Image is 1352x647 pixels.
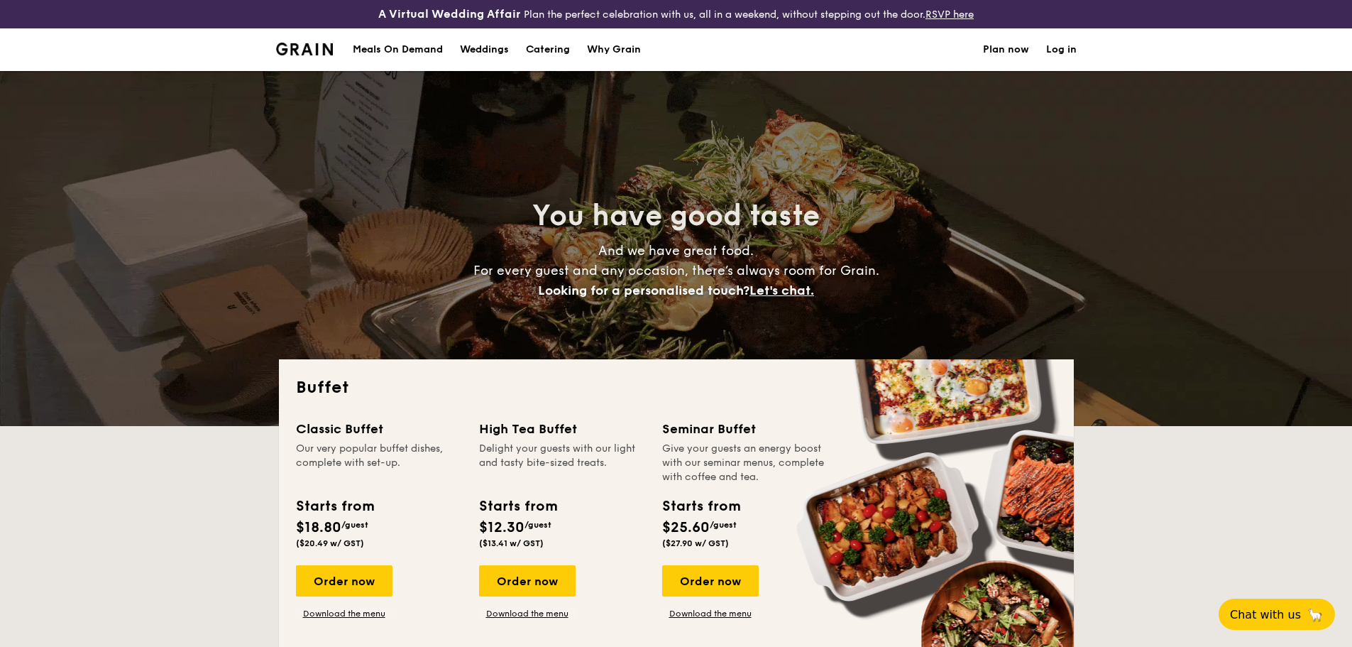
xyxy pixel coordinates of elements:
span: $25.60 [662,519,710,536]
span: You have good taste [532,199,820,233]
a: RSVP here [925,9,974,21]
div: Starts from [662,496,740,517]
a: Download the menu [662,608,759,619]
span: 🦙 [1307,607,1324,623]
div: Plan the perfect celebration with us, all in a weekend, without stepping out the door. [268,6,1085,23]
span: And we have great food. For every guest and any occasion, there’s always room for Grain. [473,243,879,298]
div: Why Grain [587,28,641,71]
h2: Buffet [296,376,1057,399]
span: Let's chat. [749,283,814,298]
h1: Catering [526,28,570,71]
a: Why Grain [578,28,649,71]
span: /guest [341,520,368,530]
a: Logotype [276,43,334,55]
a: Catering [517,28,578,71]
div: Delight your guests with our light and tasty bite-sized treats. [479,442,645,484]
a: Plan now [983,28,1029,71]
a: Download the menu [479,608,576,619]
span: $12.30 [479,519,524,536]
div: Classic Buffet [296,419,462,439]
span: /guest [524,520,551,530]
a: Meals On Demand [344,28,451,71]
div: Order now [296,565,392,597]
span: ($27.90 w/ GST) [662,538,729,548]
div: Meals On Demand [353,28,443,71]
span: Looking for a personalised touch? [538,283,749,298]
h4: A Virtual Wedding Affair [378,6,521,23]
a: Weddings [451,28,517,71]
span: Chat with us [1230,608,1301,621]
div: Weddings [460,28,509,71]
img: Grain [276,43,334,55]
span: /guest [710,520,737,530]
div: Order now [662,565,759,597]
div: Give your guests an energy boost with our seminar menus, complete with coffee and tea. [662,442,828,484]
div: Starts from [479,496,556,517]
div: High Tea Buffet [479,419,645,439]
div: Our very popular buffet dishes, complete with set-up. [296,442,462,484]
a: Download the menu [296,608,392,619]
div: Seminar Buffet [662,419,828,439]
span: $18.80 [296,519,341,536]
a: Log in [1046,28,1077,71]
span: ($20.49 w/ GST) [296,538,364,548]
span: ($13.41 w/ GST) [479,538,544,548]
div: Starts from [296,496,373,517]
button: Chat with us🦙 [1219,599,1335,630]
div: Order now [479,565,576,597]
